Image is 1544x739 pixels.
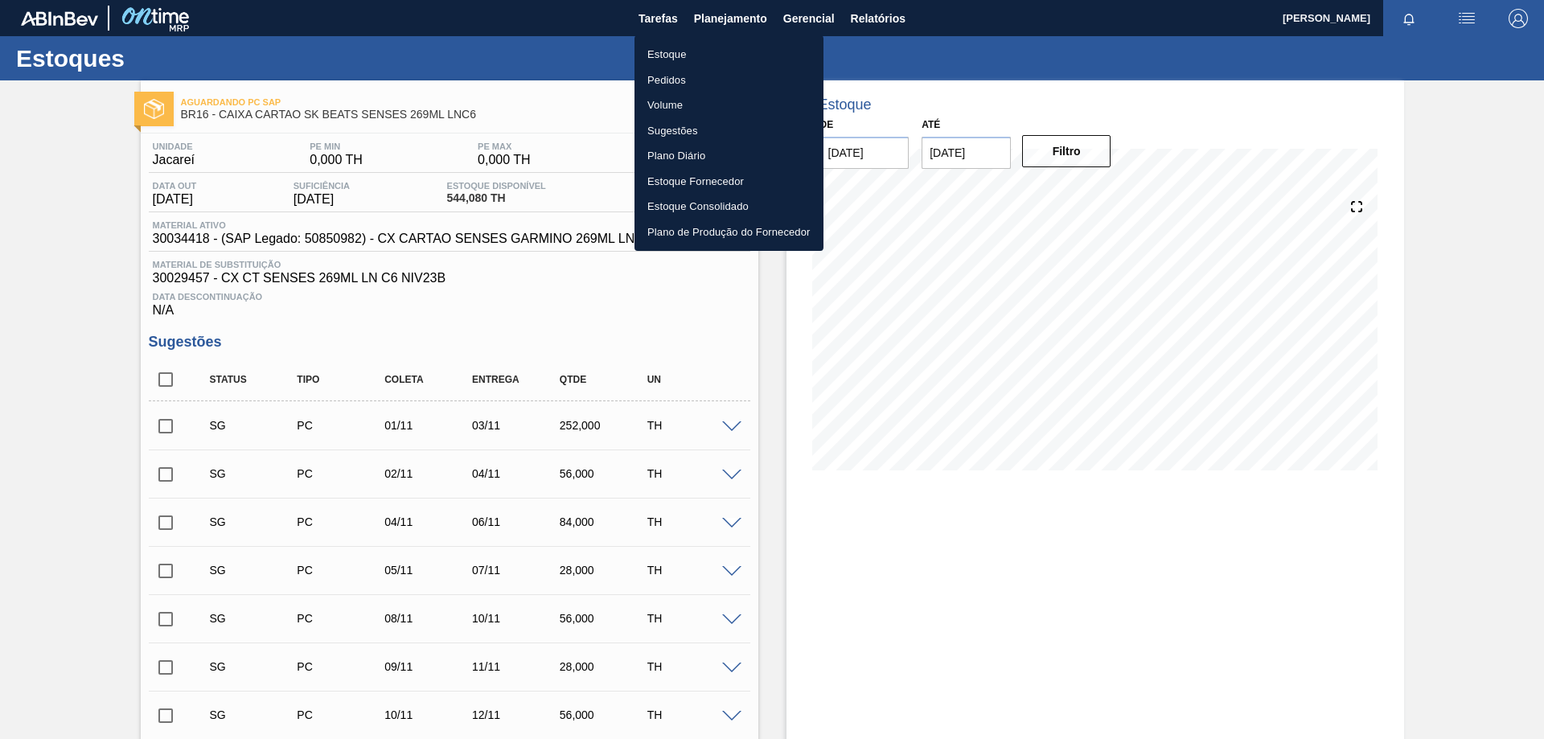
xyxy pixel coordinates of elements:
a: Estoque [634,42,823,68]
a: Plano de Produção do Fornecedor [634,220,823,245]
a: Plano Diário [634,143,823,169]
a: Estoque Consolidado [634,194,823,220]
a: Sugestões [634,118,823,144]
a: Pedidos [634,68,823,93]
a: Estoque Fornecedor [634,169,823,195]
a: Volume [634,92,823,118]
